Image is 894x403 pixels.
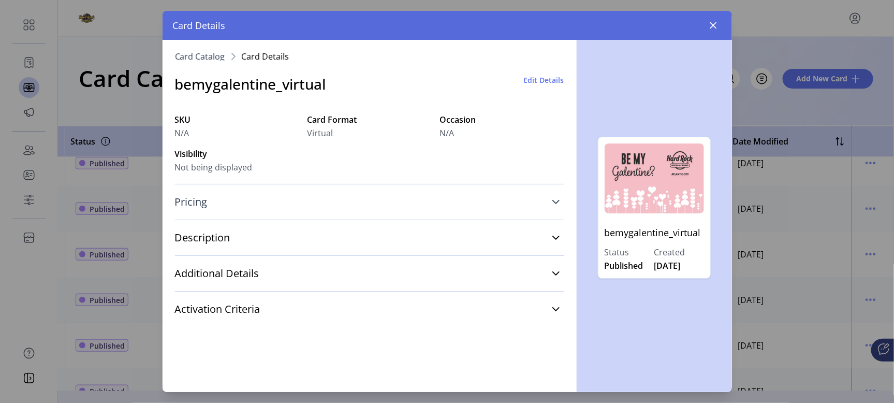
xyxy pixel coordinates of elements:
a: Description [175,226,564,249]
label: Status [605,246,654,258]
img: bemygalentine_virtual [605,143,704,213]
label: Occasion [440,113,564,126]
span: [DATE] [654,260,681,272]
a: Pricing [175,191,564,213]
span: Virtual [307,127,333,139]
span: Not being displayed [175,161,253,174]
span: Activation Criteria [175,304,260,314]
span: Additional Details [175,268,259,279]
label: Card Format [307,113,432,126]
span: Description [175,233,230,243]
button: Edit Details [524,75,564,85]
span: N/A [175,127,189,139]
a: Additional Details [175,262,564,285]
span: Card Details [173,19,226,33]
a: Activation Criteria [175,298,564,321]
span: Published [605,260,643,272]
span: Card Details [242,52,289,61]
span: N/A [440,127,455,139]
label: Visibility [175,148,299,160]
span: Pricing [175,197,208,207]
h3: bemygalentine_virtual [175,73,326,95]
a: Card Catalog [175,52,225,61]
label: SKU [175,113,299,126]
label: Created [654,246,704,258]
p: bemygalentine_virtual [605,220,704,246]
